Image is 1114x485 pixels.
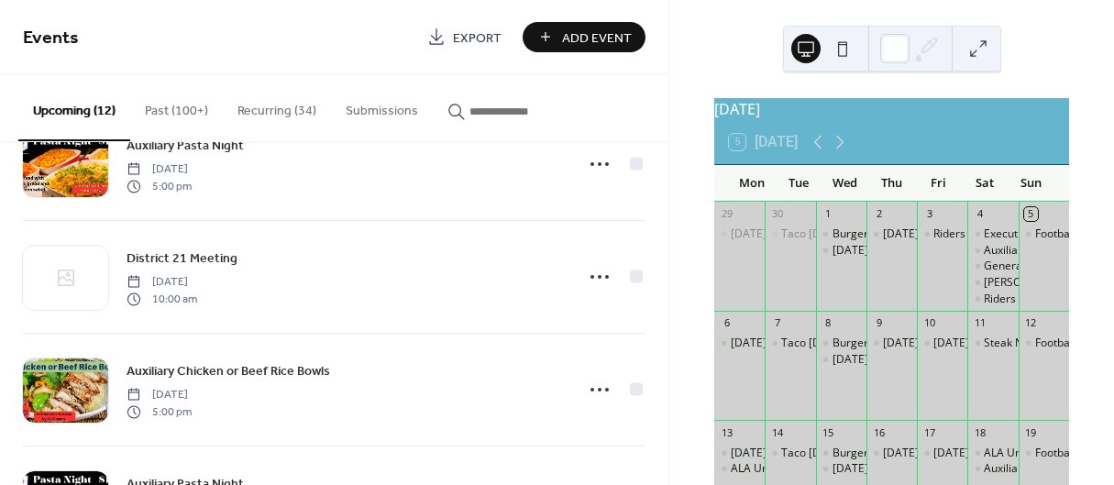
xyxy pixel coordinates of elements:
div: Football Sundays [1019,446,1069,461]
div: Wed [822,165,868,202]
div: 18 [973,425,987,439]
div: Burgers & Fries [833,336,912,351]
div: 14 [770,425,784,439]
div: Riders SoCal Bike Night [933,226,1053,242]
button: Past (100+) [130,74,223,139]
div: Wednesday Night Karaoke [816,243,866,259]
div: Sat [962,165,1009,202]
div: [DATE] Night Karaoke [933,336,1044,351]
span: Export [453,28,502,48]
span: [DATE] [127,387,192,403]
div: [DATE] Night Karaoke [833,243,943,259]
div: SAL Meeting [967,275,1018,291]
div: General Meeting [984,259,1070,274]
div: Taco Tuesday [765,226,815,242]
div: 13 [720,425,733,439]
div: 19 [1024,425,1038,439]
div: Football Sundays [1019,336,1069,351]
div: Monday's Mr Bill's Crock Pot Meals [714,446,765,461]
div: Fri [915,165,962,202]
div: [DATE] [714,98,1069,120]
div: Mon [729,165,776,202]
div: [DATE] Chili Dogs [883,226,973,242]
div: Taco Tuesday [765,336,815,351]
div: 9 [872,316,886,330]
a: District 21 Meeting [127,248,237,269]
div: Thursday Chili Dogs [866,336,917,351]
span: [DATE] [127,274,197,291]
span: Auxiliary Chicken or Beef Rice Bowls [127,362,330,381]
div: Thursday Chili Dogs [866,226,917,242]
div: Auxiliary Pasta Night [967,461,1018,477]
div: Friday Night Karaoke [917,336,967,351]
div: Taco [DATE] [781,336,844,351]
div: Riders Meeting [984,292,1061,307]
div: 2 [872,207,886,221]
div: Auxiliary Pasta Night [984,461,1089,477]
div: 6 [720,316,733,330]
div: 11 [973,316,987,330]
div: General Meeting [967,259,1018,274]
div: [DATE] Mr [PERSON_NAME]'s Crock Pot Meals [731,336,966,351]
div: 5 [1024,207,1038,221]
div: Executive Committe Meeting [967,226,1018,242]
div: Taco [DATE] [781,446,844,461]
button: Upcoming (12) [18,74,130,141]
button: Recurring (34) [223,74,331,139]
div: Friday Night Karaoke [917,446,967,461]
div: 17 [922,425,936,439]
div: [DATE] Chili Dogs [883,446,973,461]
div: ALA Unit 574 Meeting [714,461,765,477]
span: Add Event [562,28,632,48]
div: 10 [922,316,936,330]
span: 5:00 pm [127,403,192,420]
div: Taco [DATE] [781,226,844,242]
div: Steak Night [984,336,1042,351]
div: Wednesday Night Karaoke [816,352,866,368]
div: Sun [1008,165,1054,202]
div: Burgers & Fries [833,226,912,242]
div: Burgers & Fries [833,446,912,461]
div: ALA Unit 574 Meeting [731,461,842,477]
button: Add Event [523,22,645,52]
div: Monday's Mr Bill's Crock Pot Meals [714,336,765,351]
div: 15 [822,425,835,439]
div: 29 [720,207,733,221]
div: ALA Unit 574 Juniors Meeting [967,446,1018,461]
div: [DATE] Night Karaoke [833,352,943,368]
div: 1 [822,207,835,221]
div: 8 [822,316,835,330]
div: [DATE] Night Karaoke [833,461,943,477]
div: Auxiliary Unit 574 Breakfast [967,243,1018,259]
div: Burgers & Fries [816,446,866,461]
div: Thu [868,165,915,202]
div: 4 [973,207,987,221]
div: 7 [770,316,784,330]
div: 3 [922,207,936,221]
div: [DATE] Chili Dogs [883,336,973,351]
div: [DATE] Mr [PERSON_NAME]'s Crock Pot Meals [731,226,966,242]
div: 30 [770,207,784,221]
div: Riders SoCal Bike Night [917,226,967,242]
div: [DATE] Night Karaoke [933,446,1044,461]
a: Auxiliary Chicken or Beef Rice Bowls [127,360,330,381]
div: Taco Tuesday [765,446,815,461]
div: Burgers & Fries [816,336,866,351]
div: Tue [776,165,822,202]
a: Export [414,22,515,52]
div: 12 [1024,316,1038,330]
div: Football Sundays [1019,226,1069,242]
a: Auxiliary Pasta Night [127,135,244,156]
div: Burgers & Fries [816,226,866,242]
span: [DATE] [127,161,192,178]
div: Wednesday Night Karaoke [816,461,866,477]
button: Submissions [331,74,433,139]
span: 10:00 am [127,291,197,307]
span: Auxiliary Pasta Night [127,137,244,156]
div: Thursday Chili Dogs [866,446,917,461]
div: [DATE] Mr [PERSON_NAME]'s Crock Pot Meals [731,446,966,461]
div: 16 [872,425,886,439]
span: Events [23,20,79,56]
div: Riders Meeting [967,292,1018,307]
div: Monday's Mr Bill's Crock Pot Meals [714,226,765,242]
